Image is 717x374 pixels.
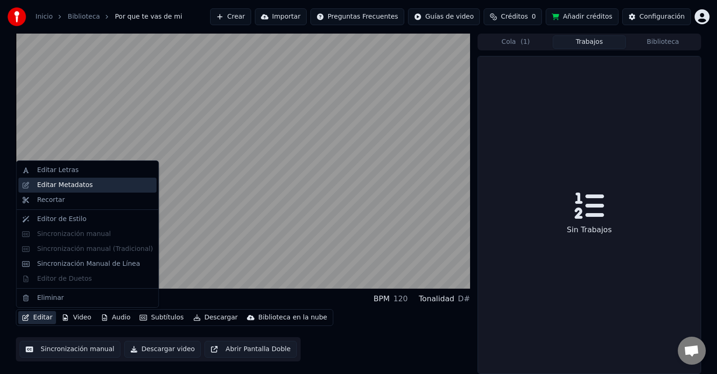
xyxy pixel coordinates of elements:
button: Cola [479,35,553,49]
button: Video [58,311,95,324]
button: Editar [18,311,56,324]
div: Editar Metadatos [37,180,92,190]
button: Crear [210,8,251,25]
button: Importar [255,8,307,25]
div: Sin Trabajos [563,221,615,239]
span: Por que te vas de mi [115,12,182,21]
nav: breadcrumb [35,12,182,21]
button: Descargar [190,311,242,324]
button: Sincronización manual [20,341,120,358]
div: Sincronización Manual de Línea [37,259,140,269]
div: Configuración [640,12,685,21]
button: Trabajos [553,35,626,49]
button: Subtítulos [136,311,187,324]
button: Descargar video [124,341,201,358]
span: Créditos [501,12,528,21]
div: 120 [394,293,408,305]
div: Eliminar [37,293,63,303]
div: BPM [373,293,389,305]
a: Biblioteca [68,12,100,21]
div: Editor de Estilo [37,215,86,224]
button: Configuración [622,8,691,25]
div: Tonalidad [419,293,454,305]
div: Recortar [37,195,65,205]
span: 0 [532,12,536,21]
button: Guías de video [408,8,480,25]
button: Audio [97,311,134,324]
button: Abrir Pantalla Doble [204,341,296,358]
div: Editar Letras [37,166,78,175]
button: Biblioteca [626,35,700,49]
div: Biblioteca en la nube [258,313,327,322]
span: ( 1 ) [520,37,530,47]
a: Inicio [35,12,53,21]
button: Preguntas Frecuentes [310,8,404,25]
button: Créditos0 [484,8,542,25]
div: Chat abierto [678,337,706,365]
img: youka [7,7,26,26]
div: D# [458,293,470,305]
button: Añadir créditos [546,8,619,25]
